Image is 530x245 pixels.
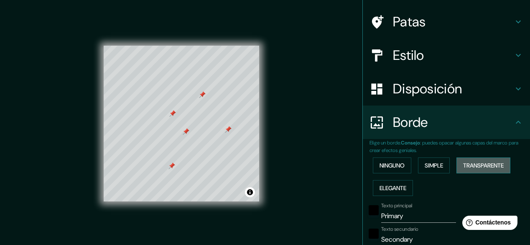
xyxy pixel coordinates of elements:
[363,39,530,72] div: Estilo
[369,139,401,146] font: Elige un borde.
[380,162,405,169] font: Ninguno
[463,162,504,169] font: Transparente
[418,157,450,173] button: Simple
[245,187,255,197] button: Activar o desactivar atribución
[456,157,510,173] button: Transparente
[363,72,530,106] div: Disposición
[393,46,424,64] font: Estilo
[456,212,521,236] iframe: Lanzador de widgets de ayuda
[380,184,406,192] font: Elegante
[369,229,379,239] button: negro
[369,205,379,215] button: negro
[373,180,413,196] button: Elegante
[381,226,418,232] font: Texto secundario
[401,139,420,146] font: Consejo
[393,13,426,31] font: Patas
[363,106,530,139] div: Borde
[369,139,518,154] font: : puedes opacar algunas capas del marco para crear efectos geniales.
[393,113,428,131] font: Borde
[373,157,411,173] button: Ninguno
[393,80,462,98] font: Disposición
[381,202,412,209] font: Texto principal
[425,162,443,169] font: Simple
[363,5,530,39] div: Patas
